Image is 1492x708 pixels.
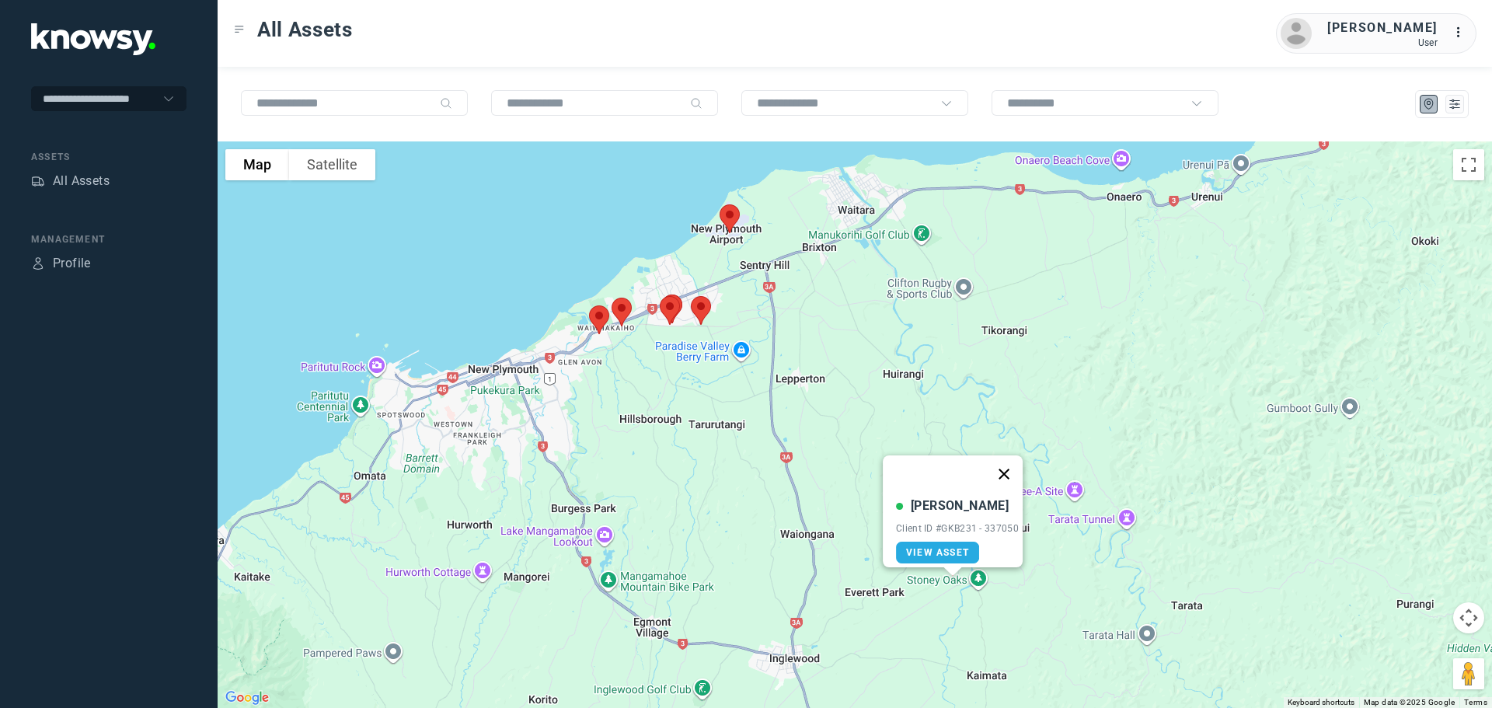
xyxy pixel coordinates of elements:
img: Google [221,688,273,708]
div: Profile [31,256,45,270]
div: : [1453,23,1472,42]
div: Assets [31,150,186,164]
div: List [1448,97,1462,111]
div: All Assets [53,172,110,190]
button: Map camera controls [1453,602,1484,633]
div: Map [1422,97,1436,111]
img: avatar.png [1281,18,1312,49]
button: Show street map [225,149,289,180]
div: Toggle Menu [234,24,245,35]
span: All Assets [257,16,353,44]
div: [PERSON_NAME] [911,497,1009,515]
button: Keyboard shortcuts [1288,697,1354,708]
img: Application Logo [31,23,155,55]
div: User [1327,37,1438,48]
button: Drag Pegman onto the map to open Street View [1453,658,1484,689]
a: View Asset [896,542,979,563]
a: Open this area in Google Maps (opens a new window) [221,688,273,708]
button: Close [985,455,1023,493]
div: : [1453,23,1472,44]
span: Map data ©2025 Google [1364,698,1455,706]
a: ProfileProfile [31,254,91,273]
div: Client ID #GKB231 - 337050 [896,523,1019,534]
span: View Asset [906,547,969,558]
div: Profile [53,254,91,273]
div: [PERSON_NAME] [1327,19,1438,37]
a: AssetsAll Assets [31,172,110,190]
div: Search [690,97,702,110]
div: Management [31,232,186,246]
div: Assets [31,174,45,188]
div: Search [440,97,452,110]
tspan: ... [1454,26,1469,38]
button: Toggle fullscreen view [1453,149,1484,180]
button: Show satellite imagery [289,149,375,180]
a: Terms [1464,698,1487,706]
